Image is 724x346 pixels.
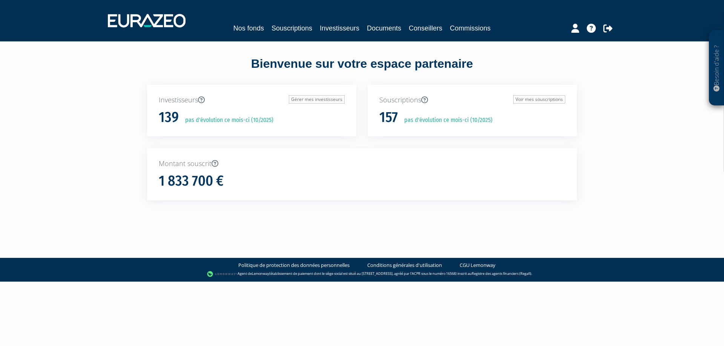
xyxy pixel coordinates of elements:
[159,95,345,105] p: Investisseurs
[367,262,442,269] a: Conditions générales d'utilisation
[180,116,273,125] p: pas d'évolution ce mois-ci (10/2025)
[399,116,492,125] p: pas d'évolution ce mois-ci (10/2025)
[409,23,442,34] a: Conseillers
[367,23,401,34] a: Documents
[238,262,350,269] a: Politique de protection des données personnelles
[141,55,583,85] div: Bienvenue sur votre espace partenaire
[207,270,236,278] img: logo-lemonway.png
[460,262,495,269] a: CGU Lemonway
[159,173,224,189] h1: 1 833 700 €
[252,271,269,276] a: Lemonway
[379,110,398,125] h1: 157
[8,270,716,278] div: - Agent de (établissement de paiement dont le siège social est situé au [STREET_ADDRESS], agréé p...
[108,14,186,27] img: 1732889491-logotype_eurazeo_blanc_rvb.png
[379,95,565,105] p: Souscriptions
[159,159,565,169] p: Montant souscrit
[513,95,565,104] a: Voir mes souscriptions
[320,23,359,34] a: Investisseurs
[159,110,179,125] h1: 139
[450,23,491,34] a: Commissions
[712,34,721,102] p: Besoin d'aide ?
[233,23,264,34] a: Nos fonds
[271,23,312,34] a: Souscriptions
[289,95,345,104] a: Gérer mes investisseurs
[472,271,531,276] a: Registre des agents financiers (Regafi)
